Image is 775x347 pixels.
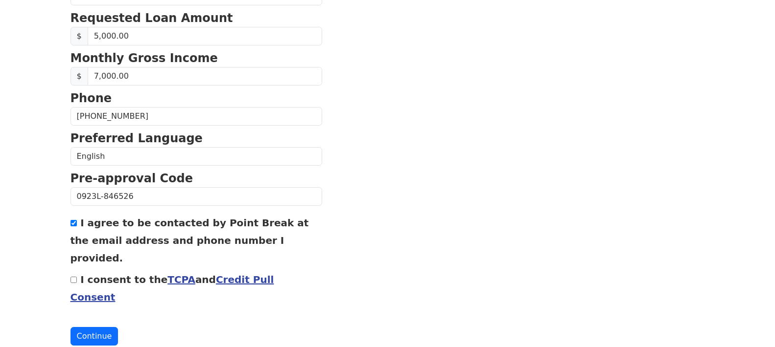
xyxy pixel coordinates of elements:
[70,11,233,25] strong: Requested Loan Amount
[70,107,322,126] input: Phone
[70,67,88,86] span: $
[70,27,88,45] span: $
[70,131,203,145] strong: Preferred Language
[70,49,322,67] p: Monthly Gross Income
[70,327,118,346] button: Continue
[70,172,193,185] strong: Pre-approval Code
[70,274,274,303] label: I consent to the and
[88,67,322,86] input: Monthly Gross Income
[167,274,195,285] a: TCPA
[70,217,309,264] label: I agree to be contacted by Point Break at the email address and phone number I provided.
[88,27,322,45] input: Requested Loan Amount
[70,91,112,105] strong: Phone
[70,187,322,206] input: Pre-approval Code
